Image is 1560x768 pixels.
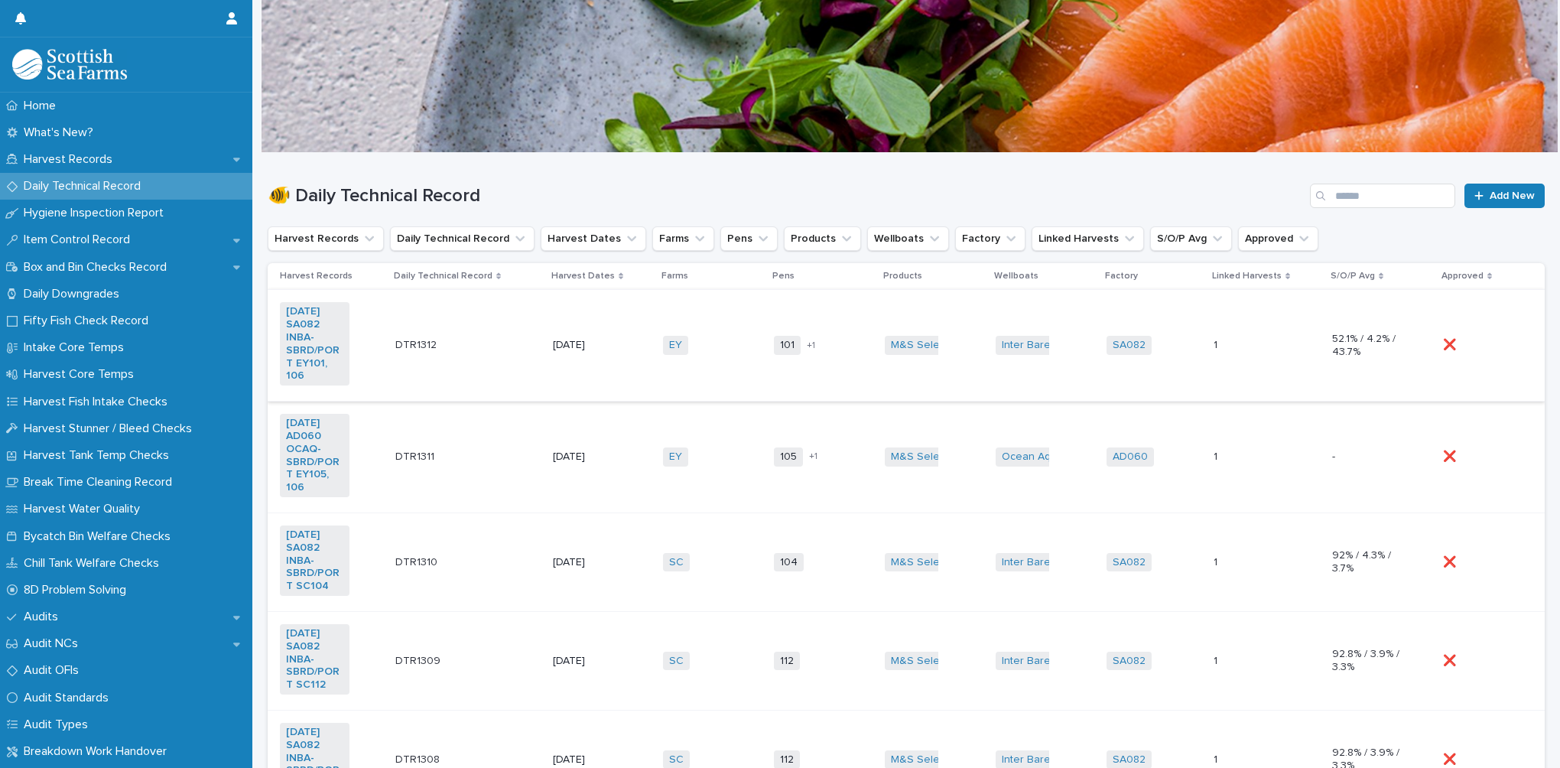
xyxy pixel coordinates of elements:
p: Home [18,99,68,113]
tr: [DATE] SA082 INBA-SBRD/PORT SC104 DTR1310DTR1310 [DATE]SC 104M&S Select Inter Barents SA082 11 92... [268,513,1545,611]
p: 1 [1214,553,1220,569]
p: Audit Standards [18,691,121,705]
a: Inter Barents [1002,753,1065,766]
p: ❌ [1443,447,1459,464]
button: Pens [720,226,778,251]
p: Bycatch Bin Welfare Checks [18,529,183,544]
p: 52.1% / 4.2% / 43.7% [1332,333,1402,359]
button: S/O/P Avg [1150,226,1232,251]
p: Daily Technical Record [18,179,153,194]
p: DTR1310 [395,553,440,569]
p: - [1332,451,1402,464]
p: S/O/P Avg [1331,268,1375,285]
p: ❌ [1443,652,1459,668]
p: Item Control Record [18,233,142,247]
a: SA082 [1113,753,1146,766]
a: Inter Barents [1002,556,1065,569]
p: [DATE] [553,556,622,569]
span: 105 [774,447,803,467]
p: Harvest Records [280,268,353,285]
p: Break Time Cleaning Record [18,475,184,490]
p: Audit NCs [18,636,90,651]
span: + 1 [807,341,815,350]
p: [DATE] [553,451,622,464]
a: SC [669,556,684,569]
p: 92% / 4.3% / 3.7% [1332,549,1402,575]
button: Products [784,226,861,251]
a: M&S Select [891,556,948,569]
p: Audit OFIs [18,663,91,678]
a: Ocean Aquila [1002,451,1068,464]
button: Wellboats [867,226,949,251]
a: M&S Select [891,655,948,668]
a: Inter Barents [1002,655,1065,668]
p: Pens [772,268,795,285]
p: 92.8% / 3.9% / 3.3% [1332,648,1402,674]
a: SA082 [1113,339,1146,352]
p: 8D Problem Solving [18,583,138,597]
a: EY [669,451,682,464]
a: Inter Barents [1002,339,1065,352]
span: + 1 [809,452,817,461]
p: [DATE] [553,339,622,352]
p: Intake Core Temps [18,340,136,355]
p: Factory [1105,268,1138,285]
button: Factory [955,226,1025,251]
a: SC [669,753,684,766]
p: Daily Technical Record [394,268,492,285]
p: Harvest Records [18,152,125,167]
p: Chill Tank Welfare Checks [18,556,171,571]
a: Add New [1464,184,1545,208]
p: What's New? [18,125,106,140]
p: Linked Harvests [1212,268,1282,285]
p: Daily Downgrades [18,287,132,301]
p: 1 [1214,336,1220,352]
p: ❌ [1443,553,1459,569]
p: Harvest Water Quality [18,502,152,516]
p: Audit Types [18,718,100,732]
span: Add New [1490,190,1535,201]
button: Linked Harvests [1032,226,1144,251]
p: Harvest Stunner / Bleed Checks [18,421,204,436]
a: SA082 [1113,556,1146,569]
p: DTR1312 [395,336,440,352]
a: M&S Select [891,339,948,352]
p: Hygiene Inspection Report [18,206,176,220]
p: ❌ [1443,336,1459,352]
button: Approved [1238,226,1318,251]
p: Harvest Fish Intake Checks [18,395,180,409]
p: DTR1309 [395,652,444,668]
p: Approved [1441,268,1484,285]
p: Box and Bin Checks Record [18,260,179,275]
p: Breakdown Work Handover [18,744,179,759]
a: AD060 [1113,451,1148,464]
tr: [DATE] SA082 INBA-SBRD/PORT EY101, 106 DTR1312DTR1312 [DATE]EY 101+1M&S Select Inter Barents SA08... [268,290,1545,402]
a: [DATE] AD060 OCAQ-SBRD/PORT EY105, 106 [286,417,343,494]
tr: [DATE] SA082 INBA-SBRD/PORT SC112 DTR1309DTR1309 [DATE]SC 112M&S Select Inter Barents SA082 11 92... [268,611,1545,710]
p: 1 [1214,652,1220,668]
p: 1 [1214,447,1220,464]
input: Search [1310,184,1455,208]
p: ❌ [1443,750,1459,766]
p: Harvest Dates [551,268,615,285]
p: [DATE] [553,655,622,668]
a: [DATE] SA082 INBA-SBRD/PORT EY101, 106 [286,305,343,382]
a: [DATE] SA082 INBA-SBRD/PORT SC112 [286,627,343,692]
p: DTR1311 [395,447,437,464]
p: Fifty Fish Check Record [18,314,161,328]
button: Harvest Records [268,226,384,251]
button: Daily Technical Record [390,226,535,251]
p: Harvest Tank Temp Checks [18,448,181,463]
button: Farms [652,226,714,251]
img: mMrefqRFQpe26GRNOUkG [12,49,127,80]
span: 112 [774,652,800,671]
a: [DATE] SA082 INBA-SBRD/PORT SC104 [286,529,343,593]
a: EY [669,339,682,352]
span: 104 [774,553,804,572]
p: Harvest Core Temps [18,367,146,382]
p: [DATE] [553,753,622,766]
p: Farms [661,268,688,285]
a: M&S Select [891,451,948,464]
button: Harvest Dates [541,226,646,251]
